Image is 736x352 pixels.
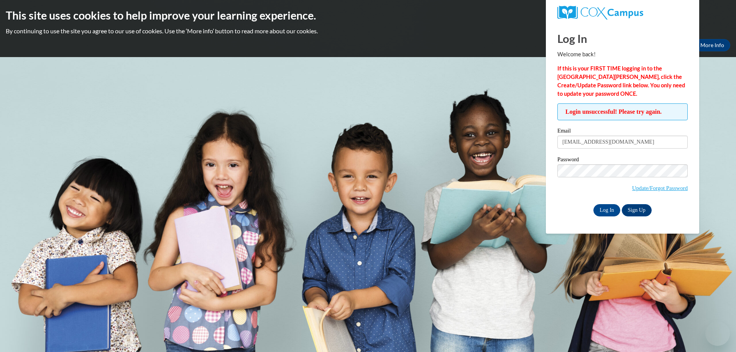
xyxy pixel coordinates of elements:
a: More Info [694,39,730,51]
img: COX Campus [557,6,643,20]
span: Login unsuccessful! Please try again. [557,103,688,120]
a: Sign Up [622,204,652,216]
iframe: Button to launch messaging window [705,321,730,346]
strong: If this is your FIRST TIME logging in to the [GEOGRAPHIC_DATA][PERSON_NAME], click the Create/Upd... [557,65,685,97]
p: Welcome back! [557,50,688,59]
a: Update/Forgot Password [632,185,688,191]
p: By continuing to use the site you agree to our use of cookies. Use the ‘More info’ button to read... [6,27,730,35]
h1: Log In [557,31,688,46]
a: COX Campus [557,6,688,20]
h2: This site uses cookies to help improve your learning experience. [6,8,730,23]
label: Password [557,157,688,164]
input: Log In [593,204,620,216]
label: Email [557,128,688,136]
